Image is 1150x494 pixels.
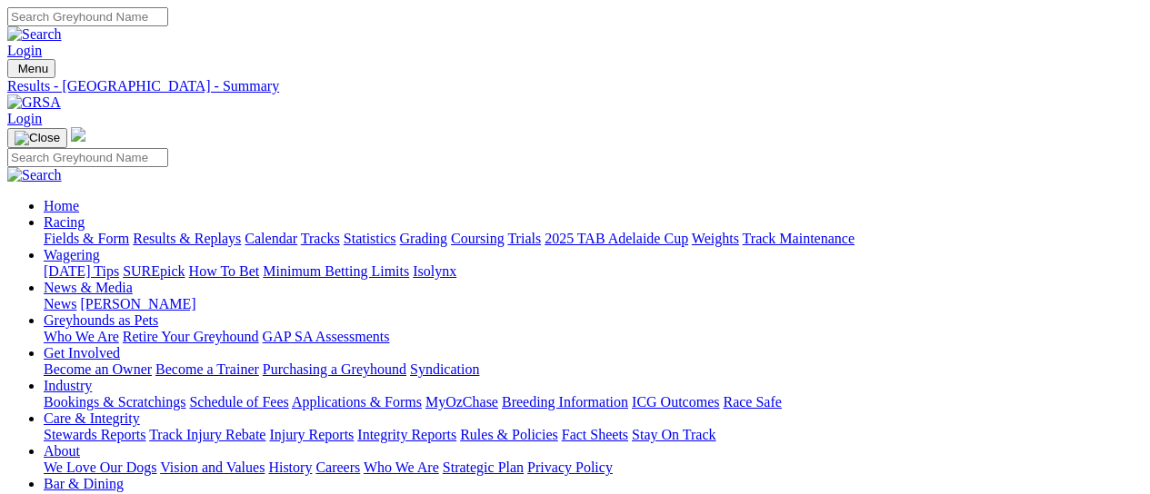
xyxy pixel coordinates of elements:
[44,427,145,442] a: Stewards Reports
[44,345,120,361] a: Get Involved
[44,394,185,410] a: Bookings & Scratchings
[44,329,1143,345] div: Greyhounds as Pets
[545,231,688,246] a: 2025 TAB Adelaide Cup
[44,361,1143,378] div: Get Involved
[71,127,85,142] img: logo-grsa-white.png
[344,231,396,246] a: Statistics
[123,263,185,279] a: SUREpick
[44,312,158,328] a: Greyhounds as Pets
[155,361,259,377] a: Become a Trainer
[44,410,140,426] a: Care & Integrity
[263,329,390,344] a: GAP SA Assessments
[743,231,855,246] a: Track Maintenance
[263,263,409,279] a: Minimum Betting Limits
[443,459,524,475] a: Strategic Plan
[268,459,312,475] a: History
[189,394,288,410] a: Schedule of Fees
[507,231,541,246] a: Trials
[7,43,42,58] a: Login
[160,459,265,475] a: Vision and Values
[400,231,447,246] a: Grading
[7,78,1143,94] a: Results - [GEOGRAPHIC_DATA] - Summary
[44,459,156,475] a: We Love Our Dogs
[460,427,558,442] a: Rules & Policies
[44,263,119,279] a: [DATE] Tips
[7,111,42,126] a: Login
[44,198,79,213] a: Home
[7,128,67,148] button: Toggle navigation
[301,231,340,246] a: Tracks
[7,148,168,167] input: Search
[44,394,1143,410] div: Industry
[44,378,92,393] a: Industry
[18,62,48,75] span: Menu
[502,394,628,410] a: Breeding Information
[44,476,124,491] a: Bar & Dining
[269,427,354,442] a: Injury Reports
[410,361,479,377] a: Syndication
[44,263,1143,280] div: Wagering
[7,167,62,183] img: Search
[245,231,297,246] a: Calendar
[44,329,119,344] a: Who We Are
[44,427,1143,443] div: Care & Integrity
[149,427,265,442] a: Track Injury Rebate
[364,459,439,475] a: Who We Are
[292,394,422,410] a: Applications & Forms
[413,263,456,279] a: Isolynx
[44,214,85,230] a: Racing
[44,280,133,295] a: News & Media
[632,394,719,410] a: ICG Outcomes
[632,427,715,442] a: Stay On Track
[263,361,406,377] a: Purchasing a Greyhound
[723,394,781,410] a: Race Safe
[44,459,1143,476] div: About
[44,296,1143,312] div: News & Media
[44,296,76,311] a: News
[44,443,80,459] a: About
[80,296,195,311] a: [PERSON_NAME]
[527,459,613,475] a: Privacy Policy
[315,459,360,475] a: Careers
[7,94,61,111] img: GRSA
[692,231,739,246] a: Weights
[189,263,260,279] a: How To Bet
[123,329,259,344] a: Retire Your Greyhound
[44,231,1143,247] div: Racing
[44,231,129,246] a: Fields & Form
[357,427,456,442] a: Integrity Reports
[451,231,505,246] a: Coursing
[44,361,152,377] a: Become an Owner
[7,7,168,26] input: Search
[133,231,241,246] a: Results & Replays
[425,394,498,410] a: MyOzChase
[44,247,100,262] a: Wagering
[7,59,55,78] button: Toggle navigation
[15,131,60,145] img: Close
[562,427,628,442] a: Fact Sheets
[7,26,62,43] img: Search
